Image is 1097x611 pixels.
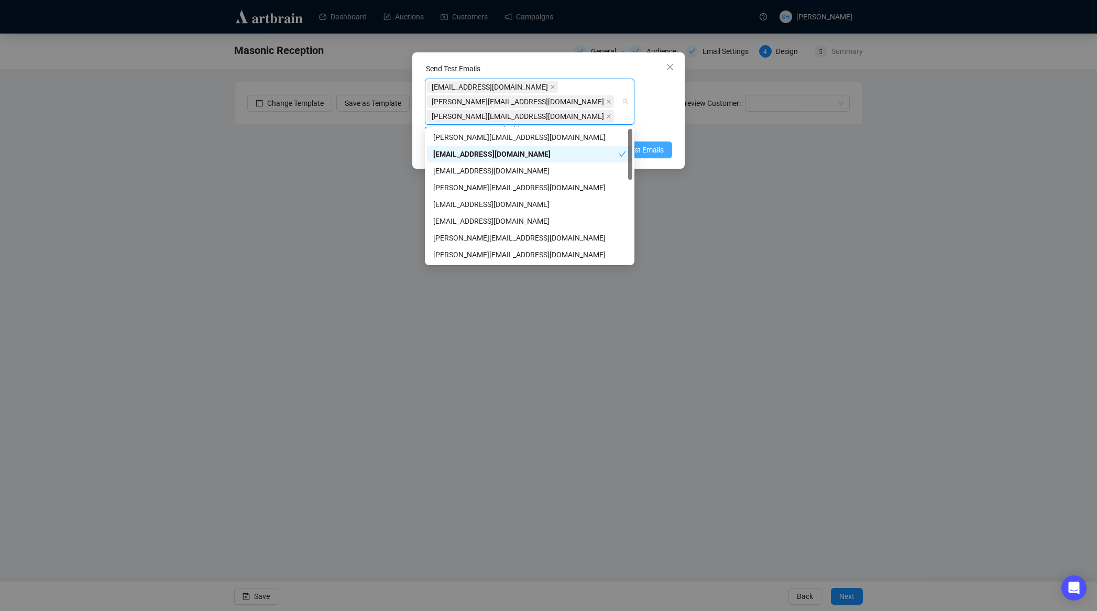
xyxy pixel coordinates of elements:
[606,99,611,104] span: close
[619,150,626,158] span: check
[427,179,632,196] div: chris@potterauctions.com
[1061,575,1087,601] div: Open Intercom Messenger
[609,144,664,156] span: Send Test Emails
[433,249,626,260] div: [PERSON_NAME][EMAIL_ADDRESS][DOMAIN_NAME]
[427,196,632,213] div: joeslabaugh@potterauctions.com
[427,162,632,179] div: stinajoyhenslee@gmail.com
[433,199,626,210] div: [EMAIL_ADDRESS][DOMAIN_NAME]
[427,213,632,230] div: ari.c@artbrain.co
[433,215,626,227] div: [EMAIL_ADDRESS][DOMAIN_NAME]
[427,95,614,108] span: aron@potterauctions.com
[432,96,604,107] span: [PERSON_NAME][EMAIL_ADDRESS][DOMAIN_NAME]
[606,114,611,119] span: close
[432,111,604,122] span: [PERSON_NAME][EMAIL_ADDRESS][DOMAIN_NAME]
[427,230,632,246] div: brian@potterauctions.com
[433,148,619,160] div: [EMAIL_ADDRESS][DOMAIN_NAME]
[666,63,674,71] span: close
[433,182,626,193] div: [PERSON_NAME][EMAIL_ADDRESS][DOMAIN_NAME]
[433,165,626,177] div: [EMAIL_ADDRESS][DOMAIN_NAME]
[427,246,632,263] div: jessie@potterauctions.com
[433,232,626,244] div: [PERSON_NAME][EMAIL_ADDRESS][DOMAIN_NAME]
[662,59,678,75] button: Close
[426,64,480,73] label: Send Test Emails
[550,84,555,90] span: close
[433,132,626,143] div: [PERSON_NAME][EMAIL_ADDRESS][DOMAIN_NAME]
[427,110,614,123] span: ethan@potterauctions.com
[432,81,548,93] span: [EMAIL_ADDRESS][DOMAIN_NAME]
[427,146,632,162] div: gabe@potterauctions.com
[427,129,632,146] div: abigail.s@artbrain.co
[427,81,558,93] span: gabe@potterauctions.com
